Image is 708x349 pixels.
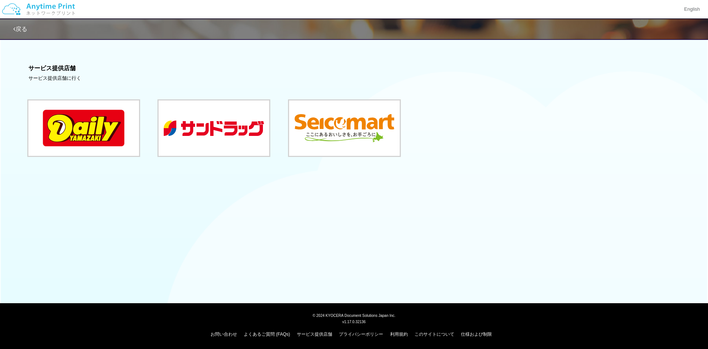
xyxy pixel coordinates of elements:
a: サービス提供店舗 [297,332,332,337]
a: 仕様および制限 [461,332,492,337]
div: サービス提供店舗に行く [28,75,680,82]
a: お問い合わせ [211,332,237,337]
span: © 2024 KYOCERA Document Solutions Japan Inc. [313,313,396,318]
a: 利用規約 [390,332,408,337]
span: v1.17.0.32136 [342,319,365,324]
a: プライバシーポリシー [339,332,383,337]
h3: サービス提供店舗 [28,65,680,72]
a: 戻る [13,26,27,32]
a: このサイトについて [414,332,454,337]
a: よくあるご質問 (FAQs) [244,332,290,337]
